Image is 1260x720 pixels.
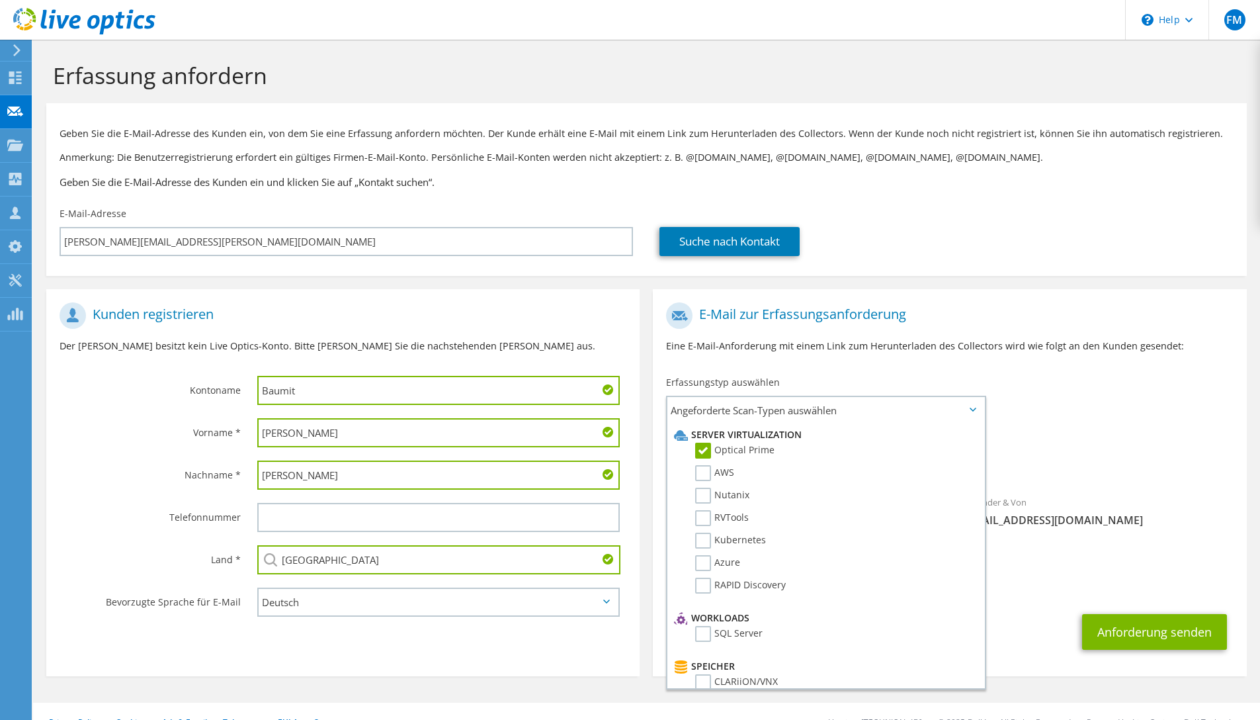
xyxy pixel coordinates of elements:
label: Azure [695,555,740,571]
label: Bevorzugte Sprache für E-Mail [60,588,241,609]
label: Kontoname [60,376,241,397]
label: E-Mail-Adresse [60,207,126,220]
span: [EMAIL_ADDRESS][DOMAIN_NAME] [963,513,1234,527]
h3: Geben Sie die E-Mail-Adresse des Kunden ein und klicken Sie auf „Kontakt suchen“. [60,175,1234,189]
span: FM [1224,9,1245,30]
h1: Kunden registrieren [60,302,620,329]
button: Anforderung senden [1082,614,1227,650]
label: Vorname * [60,418,241,439]
label: CLARiiON/VNX [695,674,778,690]
p: Der [PERSON_NAME] besitzt kein Live Optics-Konto. Bitte [PERSON_NAME] Sie die nachstehenden [PERS... [60,339,626,353]
label: AWS [695,465,734,481]
label: Telefonnummer [60,503,241,524]
span: Angeforderte Scan-Typen auswählen [667,397,984,424]
p: Eine E-Mail-Anforderung mit einem Link zum Herunterladen des Collectors wird wie folgt an den Kun... [666,339,1233,353]
label: RAPID Discovery [695,578,786,594]
li: Workloads [671,610,978,626]
label: RVTools [695,510,749,526]
label: Land * [60,545,241,566]
svg: \n [1142,14,1154,26]
div: Absender & Von [950,488,1247,534]
li: Speicher [671,658,978,674]
label: Erfassungstyp auswählen [666,376,780,389]
p: Anmerkung: Die Benutzerregistrierung erfordert ein gültiges Firmen-E-Mail-Konto. Persönliche E-Ma... [60,150,1234,165]
div: CC & Antworten an [653,555,1246,601]
a: Suche nach Kontakt [659,227,800,256]
label: Nachname * [60,461,241,482]
label: Kubernetes [695,533,766,549]
div: Angeforderte Erfassungen [653,429,1246,482]
div: An [653,488,950,549]
label: SQL Server [695,626,763,642]
h1: Erfassung anfordern [53,62,1234,89]
li: Server Virtualization [671,427,978,443]
label: Nutanix [695,488,749,504]
p: Geben Sie die E-Mail-Adresse des Kunden ein, von dem Sie eine Erfassung anfordern möchten. Der Ku... [60,126,1234,141]
label: Optical Prime [695,443,775,459]
h1: E-Mail zur Erfassungsanforderung [666,302,1226,329]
